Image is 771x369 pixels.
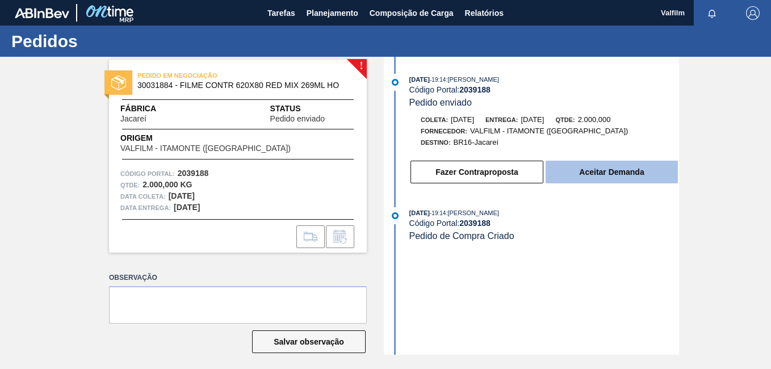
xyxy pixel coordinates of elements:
[409,219,679,228] div: Código Portal:
[267,6,295,20] span: Tarefas
[555,116,575,123] span: Qtde:
[120,132,323,144] span: Origem
[430,77,446,83] span: - 19:14
[111,76,126,90] img: status
[485,116,518,123] span: Entrega:
[409,85,679,94] div: Código Portal:
[746,6,760,20] img: Logout
[178,169,209,178] strong: 2039188
[143,180,192,189] strong: 2.000,000 KG
[430,210,446,216] span: - 19:14
[410,161,543,183] button: Fazer Contraproposta
[120,168,175,179] span: Código Portal:
[137,81,343,90] span: 30031884 - FILME CONTR 620X80 RED MIX 269ML HO
[270,115,325,123] span: Pedido enviado
[409,76,430,83] span: [DATE]
[446,209,499,216] span: : [PERSON_NAME]
[421,139,451,146] span: Destino:
[451,115,474,124] span: [DATE]
[120,191,166,202] span: Data coleta:
[120,144,291,153] span: VALFILM - ITAMONTE ([GEOGRAPHIC_DATA])
[521,115,544,124] span: [DATE]
[174,203,200,212] strong: [DATE]
[470,127,628,135] span: VALFILM - ITAMONTE ([GEOGRAPHIC_DATA])
[370,6,454,20] span: Composição de Carga
[169,191,195,200] strong: [DATE]
[694,5,730,21] button: Notificações
[578,115,611,124] span: 2.000,000
[109,270,367,286] label: Observação
[120,202,171,213] span: Data entrega:
[392,79,399,86] img: atual
[459,219,491,228] strong: 2039188
[15,8,69,18] img: TNhmsLtSVTkK8tSr43FrP2fwEKptu5GPRR3wAAAABJRU5ErkJggg==
[421,128,467,135] span: Fornecedor:
[409,231,514,241] span: Pedido de Compra Criado
[270,103,355,115] span: Status
[446,76,499,83] span: : [PERSON_NAME]
[465,6,504,20] span: Relatórios
[409,209,430,216] span: [DATE]
[120,115,146,123] span: Jacareí
[11,35,213,48] h1: Pedidos
[120,179,140,191] span: Qtde :
[409,98,472,107] span: Pedido enviado
[392,212,399,219] img: atual
[120,103,182,115] span: Fábrica
[252,330,366,353] button: Salvar observação
[307,6,358,20] span: Planejamento
[421,116,448,123] span: Coleta:
[137,70,296,81] span: PEDIDO EM NEGOCIAÇÃO
[296,225,325,248] div: Ir para Composição de Carga
[326,225,354,248] div: Informar alteração no pedido
[459,85,491,94] strong: 2039188
[454,138,498,146] span: BR16-Jacareí
[546,161,678,183] button: Aceitar Demanda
